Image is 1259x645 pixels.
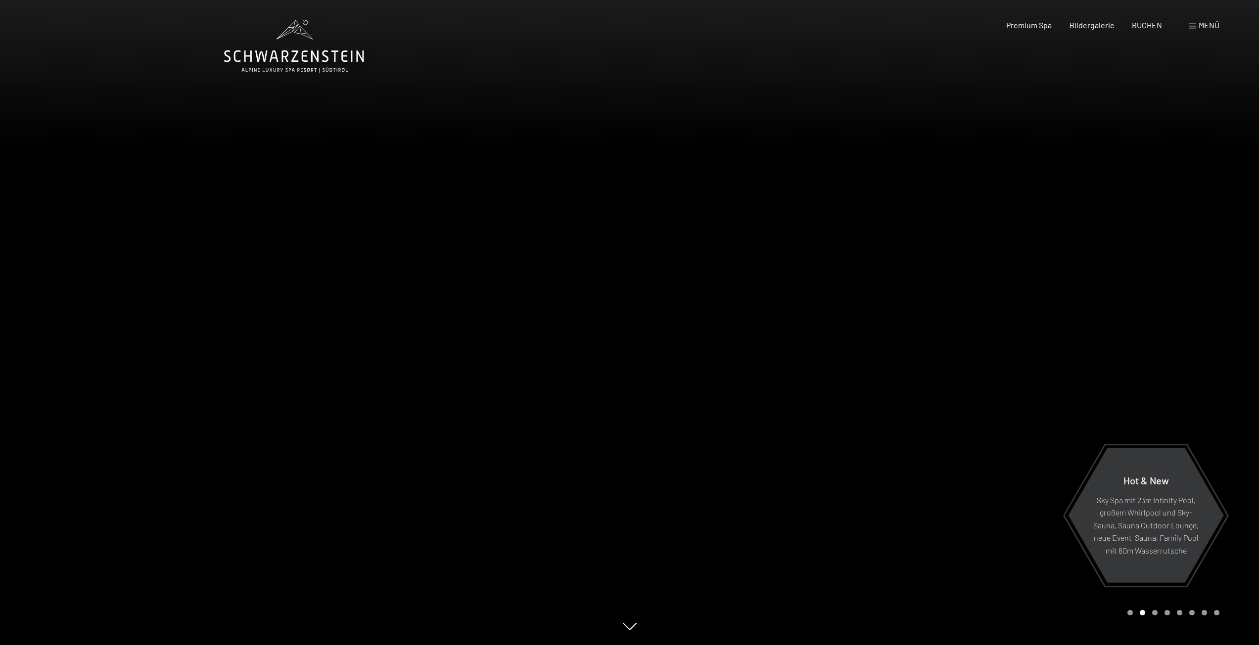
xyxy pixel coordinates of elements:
a: BUCHEN [1132,20,1162,30]
div: Carousel Page 1 [1127,610,1133,615]
a: Bildergalerie [1070,20,1115,30]
a: Hot & New Sky Spa mit 23m Infinity Pool, großem Whirlpool und Sky-Sauna, Sauna Outdoor Lounge, ne... [1068,447,1224,583]
div: Carousel Page 7 [1202,610,1207,615]
div: Carousel Page 6 [1189,610,1195,615]
div: Carousel Page 5 [1177,610,1182,615]
a: Premium Spa [1006,20,1052,30]
div: Carousel Page 8 [1214,610,1219,615]
span: Hot & New [1123,474,1169,486]
span: Menü [1199,20,1219,30]
div: Carousel Page 3 [1152,610,1158,615]
p: Sky Spa mit 23m Infinity Pool, großem Whirlpool und Sky-Sauna, Sauna Outdoor Lounge, neue Event-S... [1092,493,1200,557]
div: Carousel Pagination [1124,610,1219,615]
div: Carousel Page 4 [1165,610,1170,615]
div: Carousel Page 2 (Current Slide) [1140,610,1145,615]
